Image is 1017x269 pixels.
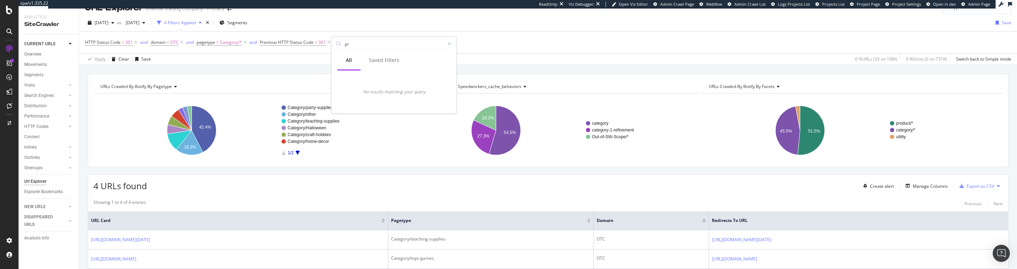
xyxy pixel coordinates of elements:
span: Admin Crawl Page [660,1,694,7]
button: [DATE] [123,17,148,29]
text: category-1-refinement [592,128,634,133]
span: Open in dev [933,1,956,7]
text: 18.2% [184,145,196,150]
div: A chart. [702,99,1001,161]
div: Analysis Info [24,234,49,242]
text: Category/party-supplies/* [288,105,336,110]
div: Movements [24,61,47,68]
button: Clear [109,53,129,65]
a: CURRENT URLS [24,40,67,48]
div: Search Engines [24,92,54,99]
text: 1/2 [288,150,294,155]
button: and [140,39,148,46]
text: 45.5% [780,129,792,134]
a: Outlinks [24,154,67,161]
div: Analytics [24,14,73,20]
div: OTC [597,255,706,262]
div: Next [993,201,1003,207]
text: 27.3% [477,134,489,139]
a: Content [24,133,74,141]
h4: URLs Crawled By Botify By pagetype [99,81,388,92]
a: Analysis Info [24,234,74,242]
a: Overview [24,51,74,58]
div: DISAPPEARED URLS [24,213,60,228]
div: All [346,57,352,64]
button: Manage Columns [903,182,948,190]
span: ≠ [315,39,317,45]
span: Project Settings [892,1,921,7]
div: Performance [24,113,49,120]
div: No results matching your query [359,89,430,95]
span: Segments [227,20,247,26]
div: Content [24,133,40,141]
div: Oriental Trading Company - Primary [146,5,224,12]
button: Export as CSV [957,180,994,192]
div: 0 % URLs ( 33 on 10M ) [855,56,897,62]
span: = [122,39,124,45]
a: DISAPPEARED URLS [24,213,67,228]
div: Switch back to Simple mode [956,56,1011,62]
span: URLs Crawled By Botify By speedworkers_cache_behaviors [405,83,521,89]
span: Admin Page [968,1,990,7]
div: HTTP Codes [24,123,49,130]
div: and [140,39,148,45]
span: OTC [170,37,179,47]
button: Switch back to Simple mode [953,53,1011,65]
a: Inlinks [24,144,67,151]
button: Save [993,17,1011,29]
div: Save [141,56,151,62]
div: SiteCrawler [24,20,73,29]
input: Search by field name [344,38,444,49]
span: Project Page [857,1,880,7]
div: 0 % Visits ( 0 on 731K ) [906,56,947,62]
a: [URL][DOMAIN_NAME] [712,255,757,263]
div: Explorer Bookmarks [24,188,63,196]
span: Previous HTTP Status Code [260,39,314,45]
svg: A chart. [398,99,697,161]
div: Segments [24,71,44,79]
span: Logs Projects List [778,1,810,7]
span: 301 [318,37,326,47]
text: category [592,121,608,126]
a: Admin Page [961,1,990,7]
div: Overview [24,51,41,58]
div: arrow-right-arrow-left [227,6,232,11]
span: domain [597,217,692,224]
span: Webflow [706,1,722,7]
div: Save [1002,20,1011,26]
text: utility [896,134,906,139]
span: domain [151,39,166,45]
h4: URLs Crawled By Botify By speedworkers_cache_behaviors [403,81,692,92]
div: CURRENT URLS [24,40,55,48]
text: 54.5% [504,130,516,135]
span: pagetype [391,217,576,224]
a: Project Page [850,1,880,7]
text: 51.5% [808,129,820,134]
button: Apply [85,53,106,65]
a: Search Engines [24,92,67,99]
span: 4 URLs found [93,180,147,192]
button: and [249,39,257,46]
div: Export as CSV [967,183,994,189]
a: Url Explorer [24,178,74,185]
span: 2025 Jul. 25th [95,20,108,26]
button: [DATE] [85,17,117,29]
text: 18.2% [482,115,494,120]
span: URL Card [91,217,380,224]
button: 4 Filters Applied [154,17,204,29]
span: 301 [125,37,133,47]
a: HTTP Codes [24,123,67,130]
a: [URL][DOMAIN_NAME][DATE] [712,236,771,243]
div: Outlinks [24,154,40,161]
div: Previous [965,201,982,207]
text: Category/teaching-supplies [288,119,339,124]
a: Project Settings [885,1,921,7]
text: Category/craft-hobbies [288,132,331,137]
div: Url Explorer [24,178,46,185]
span: Open Viz Editor [619,1,648,7]
div: Category/teaching-supplies [391,236,591,242]
a: Open Viz Editor [612,1,648,7]
a: Open in dev [926,1,956,7]
a: Admin Crawl List [728,1,766,7]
